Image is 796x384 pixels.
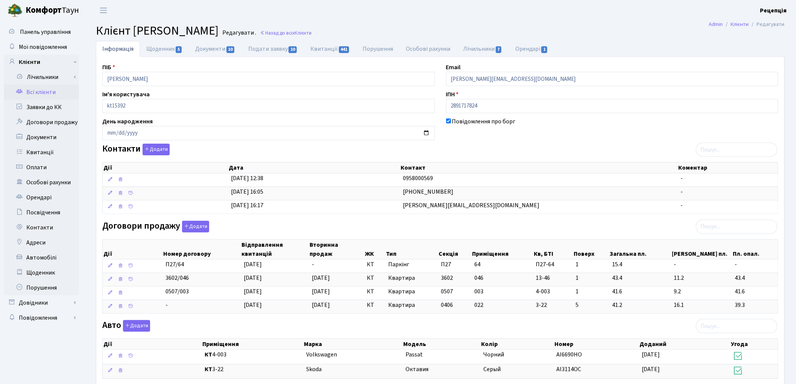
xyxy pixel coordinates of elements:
span: КТ [367,287,383,296]
th: Дії [103,162,228,173]
b: КТ [205,351,212,359]
span: 43.4 [612,274,668,282]
span: 10 [289,46,297,53]
span: Серый [483,365,501,373]
span: 43.4 [735,274,775,282]
a: Додати [141,143,170,156]
a: Орендарі [4,190,79,205]
a: Рецепція [760,6,787,15]
span: КТ [367,260,383,269]
a: Орендарі [509,41,554,57]
a: Заявки до КК [4,100,79,115]
span: [DATE] [244,260,262,269]
a: Всі клієнти [4,85,79,100]
button: Авто [123,320,150,332]
span: АІ6690НО [557,351,582,359]
span: Таун [26,4,79,17]
a: Назад до всіхКлієнти [260,29,311,36]
a: Документи [4,130,79,145]
span: - [681,174,683,182]
label: Email [446,63,461,72]
label: Авто [102,320,150,332]
span: 1 [541,46,547,53]
a: Панель управління [4,24,79,39]
a: Адреси [4,235,79,250]
span: КТ [367,274,383,282]
a: Квитанції [304,41,356,57]
span: 11.2 [674,274,729,282]
button: Контакти [143,144,170,155]
label: День народження [102,117,153,126]
span: 5 [576,301,606,310]
span: 39.3 [735,301,775,310]
span: П27 [441,260,451,269]
span: Volkswagen [306,351,337,359]
button: Договори продажу [182,221,209,232]
a: Особові рахунки [400,41,457,57]
span: 3-22 [536,301,570,310]
span: - [681,201,683,209]
span: Клієнти [295,29,311,36]
span: 003 [474,287,483,296]
span: [DATE] [642,365,660,373]
span: 0958000569 [403,174,433,182]
a: Мої повідомлення [4,39,79,55]
th: Контакт [400,162,678,173]
span: 41.6 [612,287,668,296]
span: 3602/046 [166,274,189,282]
a: Порушення [357,41,400,57]
th: Угода [730,339,778,349]
span: Skoda [306,365,322,373]
a: Довідники [4,295,79,310]
a: Повідомлення [4,310,79,325]
span: 0406 [441,301,453,309]
a: Клієнти [731,20,749,28]
span: [DATE] 12:38 [231,174,263,182]
a: Посвідчення [4,205,79,220]
span: 441 [339,46,349,53]
input: Пошук... [696,220,778,234]
span: КТ [367,301,383,310]
th: Приміщення [202,339,303,349]
a: Документи [189,41,242,57]
span: [DATE] [312,301,330,309]
span: П27/64 [166,260,184,269]
span: 1 [576,260,606,269]
span: - [681,188,683,196]
th: Поверх [573,240,609,259]
label: Контакти [102,144,170,155]
label: Повідомлення про борг [452,117,516,126]
span: 16.1 [674,301,729,310]
a: Додати [180,219,209,232]
span: - [674,260,729,269]
a: Контакти [4,220,79,235]
span: [DATE] [244,274,262,282]
th: Тип [386,240,438,259]
th: Номер [554,339,639,349]
b: Комфорт [26,4,62,16]
a: Особові рахунки [4,175,79,190]
span: 0507/003 [166,287,189,296]
th: Приміщення [472,240,533,259]
span: Квартира [388,287,435,296]
th: Коментар [678,162,778,173]
span: 15.4 [612,260,668,269]
span: 4-003 [205,351,300,359]
span: 41.2 [612,301,668,310]
span: 046 [474,274,483,282]
span: 41.6 [735,287,775,296]
th: Дата [228,162,400,173]
th: Пл. опал. [732,240,778,259]
span: 1 [576,287,606,296]
th: Вторинна продаж [309,240,364,259]
span: [PERSON_NAME][EMAIL_ADDRESS][DOMAIN_NAME] [403,201,540,209]
span: 9.2 [674,287,729,296]
span: [DATE] 16:17 [231,201,263,209]
span: 4-003 [536,287,570,296]
button: Переключити навігацію [94,4,113,17]
a: Лічильники [9,70,79,85]
small: Редагувати . [221,29,256,36]
th: Дії [103,240,163,259]
a: Інформація [96,41,140,57]
a: Автомобілі [4,250,79,265]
